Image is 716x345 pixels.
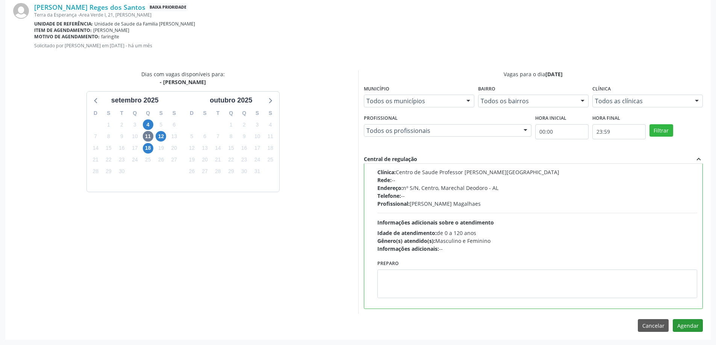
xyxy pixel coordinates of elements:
[185,107,198,119] div: D
[213,143,223,154] span: terça-feira, 14 de outubro de 2025
[200,131,210,142] span: segunda-feira, 6 de outubro de 2025
[168,107,181,119] div: S
[377,245,439,252] span: Informações adicionais:
[108,95,162,105] div: setembro 2025
[211,107,224,119] div: T
[264,107,277,119] div: S
[200,155,210,165] span: segunda-feira, 20 de outubro de 2025
[103,131,114,142] span: segunda-feira, 8 de setembro de 2025
[638,319,669,332] button: Cancelar
[130,155,140,165] span: quarta-feira, 24 de setembro de 2025
[213,131,223,142] span: terça-feira, 7 de outubro de 2025
[377,237,698,245] div: Masculino e Feminino
[200,143,210,154] span: segunda-feira, 13 de outubro de 2025
[34,27,92,33] b: Item de agendamento:
[545,71,563,78] span: [DATE]
[34,33,100,40] b: Motivo de agendamento:
[226,119,236,130] span: quarta-feira, 1 de outubro de 2025
[94,21,195,27] span: Unidade de Saude da Familia [PERSON_NAME]
[90,143,101,154] span: domingo, 14 de setembro de 2025
[239,131,250,142] span: quinta-feira, 9 de outubro de 2025
[239,119,250,130] span: quinta-feira, 2 de outubro de 2025
[252,155,262,165] span: sexta-feira, 24 de outubro de 2025
[649,124,673,137] button: Filtrar
[592,124,646,139] input: Selecione o horário
[130,143,140,154] span: quarta-feira, 17 de setembro de 2025
[186,143,197,154] span: domingo, 12 de outubro de 2025
[535,113,566,124] label: Hora inicial
[207,95,255,105] div: outubro 2025
[13,3,29,19] img: img
[213,155,223,165] span: terça-feira, 21 de outubro de 2025
[595,97,687,105] span: Todos as clínicas
[148,3,188,11] span: Baixa Prioridade
[169,131,179,142] span: sábado, 13 de setembro de 2025
[169,155,179,165] span: sábado, 27 de setembro de 2025
[128,107,141,119] div: Q
[252,166,262,177] span: sexta-feira, 31 de outubro de 2025
[117,119,127,130] span: terça-feira, 2 de setembro de 2025
[478,83,495,95] label: Bairro
[156,119,166,130] span: sexta-feira, 5 de setembro de 2025
[592,113,620,124] label: Hora final
[364,70,703,78] div: Vagas para o dia
[592,83,611,95] label: Clínica
[364,83,389,95] label: Município
[198,107,212,119] div: S
[377,184,698,192] div: nº S/N, Centro, Marechal Deodoro - AL
[377,169,396,176] span: Clínica:
[90,155,101,165] span: domingo, 21 de setembro de 2025
[93,27,129,33] span: [PERSON_NAME]
[154,107,168,119] div: S
[213,166,223,177] span: terça-feira, 28 de outubro de 2025
[695,155,703,163] i: expand_less
[34,21,93,27] b: Unidade de referência:
[226,155,236,165] span: quarta-feira, 22 de outubro de 2025
[377,184,403,191] span: Endereço:
[130,131,140,142] span: quarta-feira, 10 de setembro de 2025
[364,113,398,124] label: Profissional
[673,319,703,332] button: Agendar
[34,3,145,11] a: [PERSON_NAME] Reges dos Santos
[89,107,102,119] div: D
[265,119,276,130] span: sábado, 4 de outubro de 2025
[377,168,698,176] div: Centro de Saude Professor [PERSON_NAME][GEOGRAPHIC_DATA]
[141,107,154,119] div: Q
[377,229,437,237] span: Idade de atendimento:
[366,127,516,134] span: Todos os profissionais
[377,258,399,270] label: Preparo
[200,166,210,177] span: segunda-feira, 27 de outubro de 2025
[535,124,589,139] input: Selecione o horário
[103,119,114,130] span: segunda-feira, 1 de setembro de 2025
[130,119,140,130] span: quarta-feira, 3 de setembro de 2025
[115,107,128,119] div: T
[239,143,250,154] span: quinta-feira, 16 de outubro de 2025
[252,131,262,142] span: sexta-feira, 10 de outubro de 2025
[117,143,127,154] span: terça-feira, 16 de setembro de 2025
[90,131,101,142] span: domingo, 7 de setembro de 2025
[143,143,153,154] span: quinta-feira, 18 de setembro de 2025
[377,192,401,199] span: Telefone:
[377,176,392,184] span: Rede:
[377,245,698,253] div: --
[364,155,417,163] div: Central de regulação
[117,166,127,177] span: terça-feira, 30 de setembro de 2025
[377,200,410,207] span: Profissional:
[143,131,153,142] span: quinta-feira, 11 de setembro de 2025
[169,119,179,130] span: sábado, 6 de setembro de 2025
[377,229,698,237] div: de 0 a 120 anos
[226,143,236,154] span: quarta-feira, 15 de outubro de 2025
[103,166,114,177] span: segunda-feira, 29 de setembro de 2025
[156,155,166,165] span: sexta-feira, 26 de setembro de 2025
[239,166,250,177] span: quinta-feira, 30 de outubro de 2025
[101,33,119,40] span: faringite
[117,155,127,165] span: terça-feira, 23 de setembro de 2025
[186,155,197,165] span: domingo, 19 de outubro de 2025
[265,155,276,165] span: sábado, 25 de outubro de 2025
[141,70,225,86] div: Dias com vagas disponíveis para:
[238,107,251,119] div: Q
[103,143,114,154] span: segunda-feira, 15 de setembro de 2025
[141,78,225,86] div: - [PERSON_NAME]
[377,237,435,244] span: Gênero(s) atendido(s):
[366,97,459,105] span: Todos os municípios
